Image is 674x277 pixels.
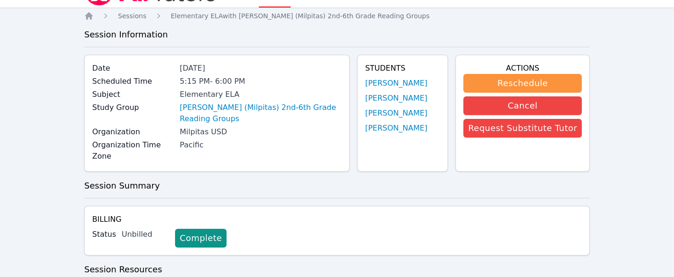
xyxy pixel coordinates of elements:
[122,229,168,240] div: Unbilled
[171,11,430,21] a: Elementary ELAwith [PERSON_NAME] (Milpitas) 2nd-6th Grade Reading Groups
[92,126,174,138] label: Organization
[180,126,342,138] div: Milpitas USD
[365,123,427,134] a: [PERSON_NAME]
[118,11,147,21] a: Sessions
[180,102,342,124] a: [PERSON_NAME] (Milpitas) 2nd-6th Grade Reading Groups
[92,102,174,113] label: Study Group
[84,263,590,276] h3: Session Resources
[365,108,427,119] a: [PERSON_NAME]
[463,63,582,74] h4: Actions
[463,96,582,115] button: Cancel
[171,12,430,20] span: Elementary ELA with [PERSON_NAME] (Milpitas) 2nd-6th Grade Reading Groups
[92,63,174,74] label: Date
[92,229,116,240] label: Status
[84,11,590,21] nav: Breadcrumb
[463,119,582,138] button: Request Substitute Tutor
[180,89,342,100] div: Elementary ELA
[118,12,147,20] span: Sessions
[365,93,427,104] a: [PERSON_NAME]
[92,89,174,100] label: Subject
[84,179,590,192] h3: Session Summary
[84,28,590,41] h3: Session Information
[365,63,440,74] h4: Students
[180,76,342,87] div: 5:15 PM - 6:00 PM
[175,229,227,248] a: Complete
[180,63,342,74] div: [DATE]
[180,139,342,151] div: Pacific
[463,74,582,93] button: Reschedule
[92,214,582,225] h4: Billing
[365,78,427,89] a: [PERSON_NAME]
[92,139,174,162] label: Organization Time Zone
[92,76,174,87] label: Scheduled Time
